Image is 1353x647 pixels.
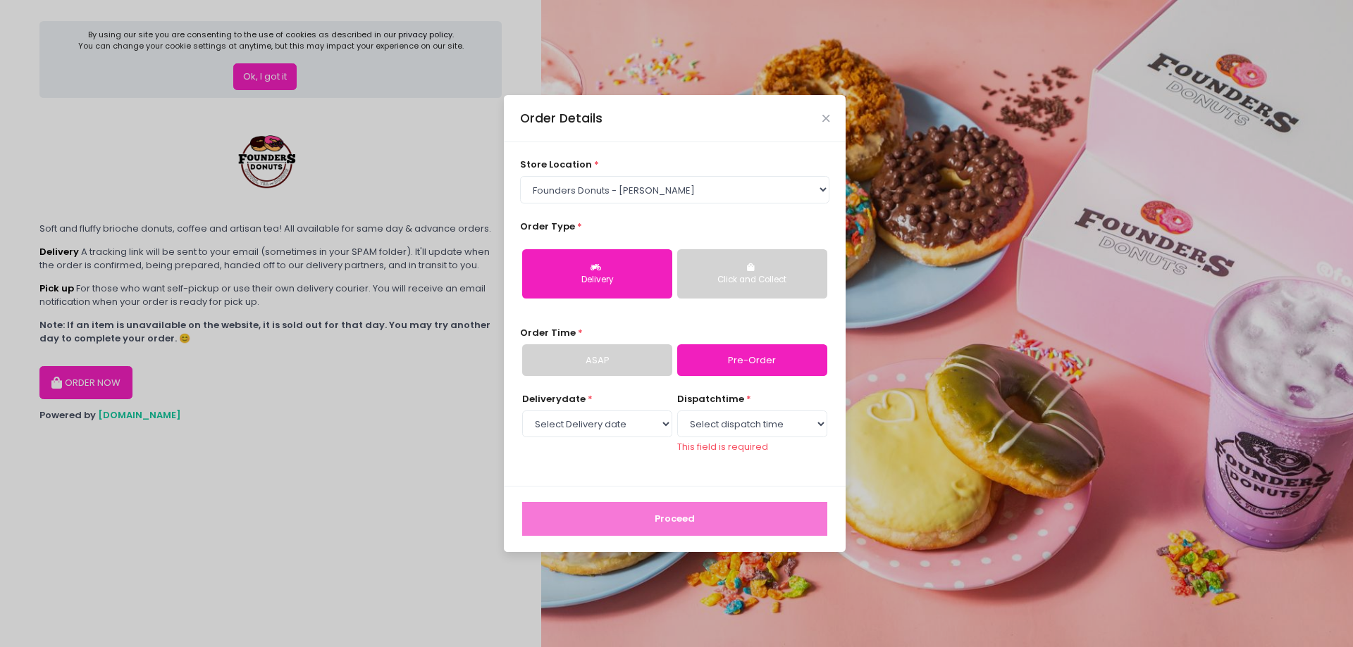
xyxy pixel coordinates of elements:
button: Delivery [522,249,672,299]
span: Order Type [520,220,575,233]
span: Delivery date [522,392,586,406]
span: dispatch time [677,392,744,406]
a: ASAP [522,344,672,377]
div: This field is required [677,440,827,454]
button: Close [822,115,829,122]
a: Pre-Order [677,344,827,377]
div: Delivery [532,274,662,287]
span: store location [520,158,592,171]
button: Click and Collect [677,249,827,299]
button: Proceed [522,502,827,536]
div: Click and Collect [687,274,817,287]
span: Order Time [520,326,576,339]
div: Order Details [520,109,603,127]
